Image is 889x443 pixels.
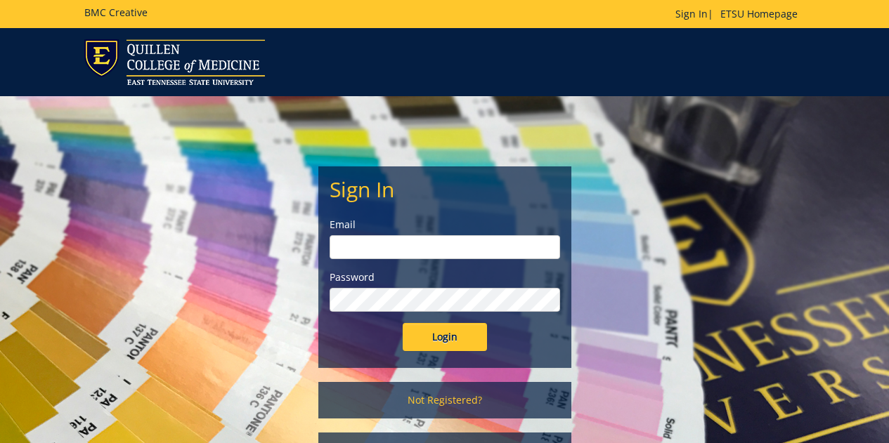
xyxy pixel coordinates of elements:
img: ETSU logo [84,39,265,85]
input: Login [403,323,487,351]
a: Sign In [675,7,708,20]
h2: Sign In [330,178,560,201]
h5: BMC Creative [84,7,148,18]
label: Email [330,218,560,232]
a: ETSU Homepage [713,7,805,20]
a: Not Registered? [318,382,571,418]
label: Password [330,270,560,284]
p: | [675,7,805,21]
